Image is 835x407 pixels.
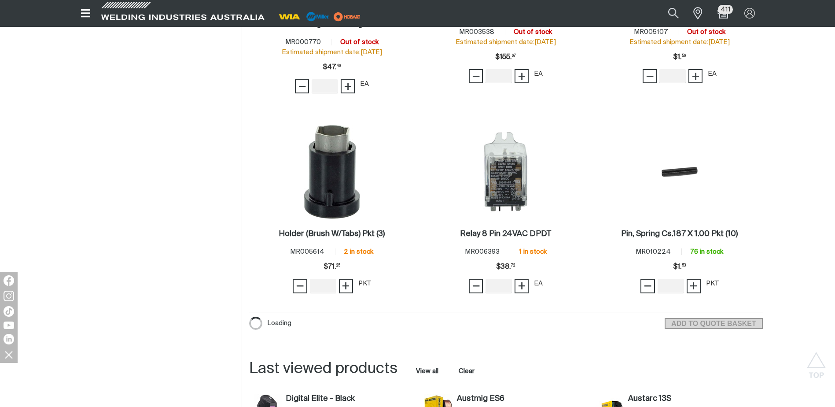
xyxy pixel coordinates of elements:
[806,352,826,372] button: Scroll to top
[324,258,340,276] span: $71.
[518,69,526,84] span: +
[323,59,341,76] span: $47.
[682,54,686,58] sup: 56
[416,367,438,376] a: View all last viewed products
[647,4,688,23] input: Product name or item number...
[267,317,291,330] span: Loading
[360,79,369,89] div: EA
[621,230,738,238] h2: Pin, Spring Cs.187 X 1.00 Pkt (10)
[304,125,360,219] img: Holder (Brush W/Tabs) Pkt (3)
[324,258,340,276] div: Price
[519,248,547,255] span: 1 in stock
[279,229,385,239] a: Holder (Brush W/Tabs) Pkt (3)
[457,394,587,404] a: Austmig ES6
[634,29,668,35] span: MR005107
[344,79,352,94] span: +
[673,48,686,66] div: Price
[511,264,515,267] sup: 72
[512,54,516,58] sup: 67
[687,29,725,35] span: Out of stock
[673,258,686,276] div: Price
[340,39,379,45] span: Out of stock
[286,394,416,404] a: Digital Elite - Black
[665,318,762,329] button: Add selected products to the shopping cart
[279,230,385,238] h2: Holder (Brush W/Tabs) Pkt (3)
[472,69,480,84] span: −
[456,39,556,45] span: Estimated shipment date: [DATE]
[4,322,14,329] img: YouTube
[358,279,371,289] div: PKT
[459,29,494,35] span: MR003538
[337,64,341,68] sup: 46
[658,4,688,23] button: Search products
[323,59,341,76] div: Price
[472,278,480,293] span: −
[633,125,727,219] img: Pin, Spring Cs.187 X 1.00 Pkt (10)
[496,258,515,276] div: Price
[460,230,551,238] h2: Relay 8 Pin 24VAC DPDT
[673,258,686,276] span: $1.
[298,79,306,94] span: −
[457,365,477,377] button: Clear all last viewed products
[636,248,671,255] span: MR010224
[331,13,363,20] a: miller
[4,334,14,344] img: LinkedIn
[4,275,14,286] img: Facebook
[665,315,762,329] section: Add to cart control
[690,248,723,255] span: 76 in stock
[673,48,686,66] span: $1.
[331,10,363,23] img: miller
[621,229,738,239] a: Pin, Spring Cs.187 X 1.00 Pkt (10)
[706,279,719,289] div: PKT
[682,264,686,267] sup: 53
[249,359,397,379] h2: Last viewed products
[465,248,500,255] span: MR006393
[495,48,516,66] div: Price
[459,125,553,219] img: Relay 8 Pin 24VAC DPDT
[646,69,654,84] span: −
[628,394,758,404] a: Austarc 13S
[344,248,373,255] span: 2 in stock
[460,229,551,239] a: Relay 8 Pin 24VAC DPDT
[285,39,321,45] span: MR000770
[644,278,652,293] span: −
[534,69,543,79] div: EA
[708,69,717,79] div: EA
[514,29,552,35] span: Out of stock
[495,48,516,66] span: $155.
[534,279,543,289] div: EA
[4,306,14,317] img: TikTok
[4,291,14,301] img: Instagram
[290,248,324,255] span: MR005614
[296,278,304,293] span: −
[342,278,350,293] span: +
[1,347,16,362] img: hide socials
[518,278,526,293] span: +
[692,69,700,84] span: +
[689,278,698,293] span: +
[336,264,340,267] sup: 25
[496,258,515,276] span: $38.
[629,39,730,45] span: Estimated shipment date: [DATE]
[666,318,761,329] span: ADD TO QUOTE BASKET
[282,49,382,55] span: Estimated shipment date: [DATE]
